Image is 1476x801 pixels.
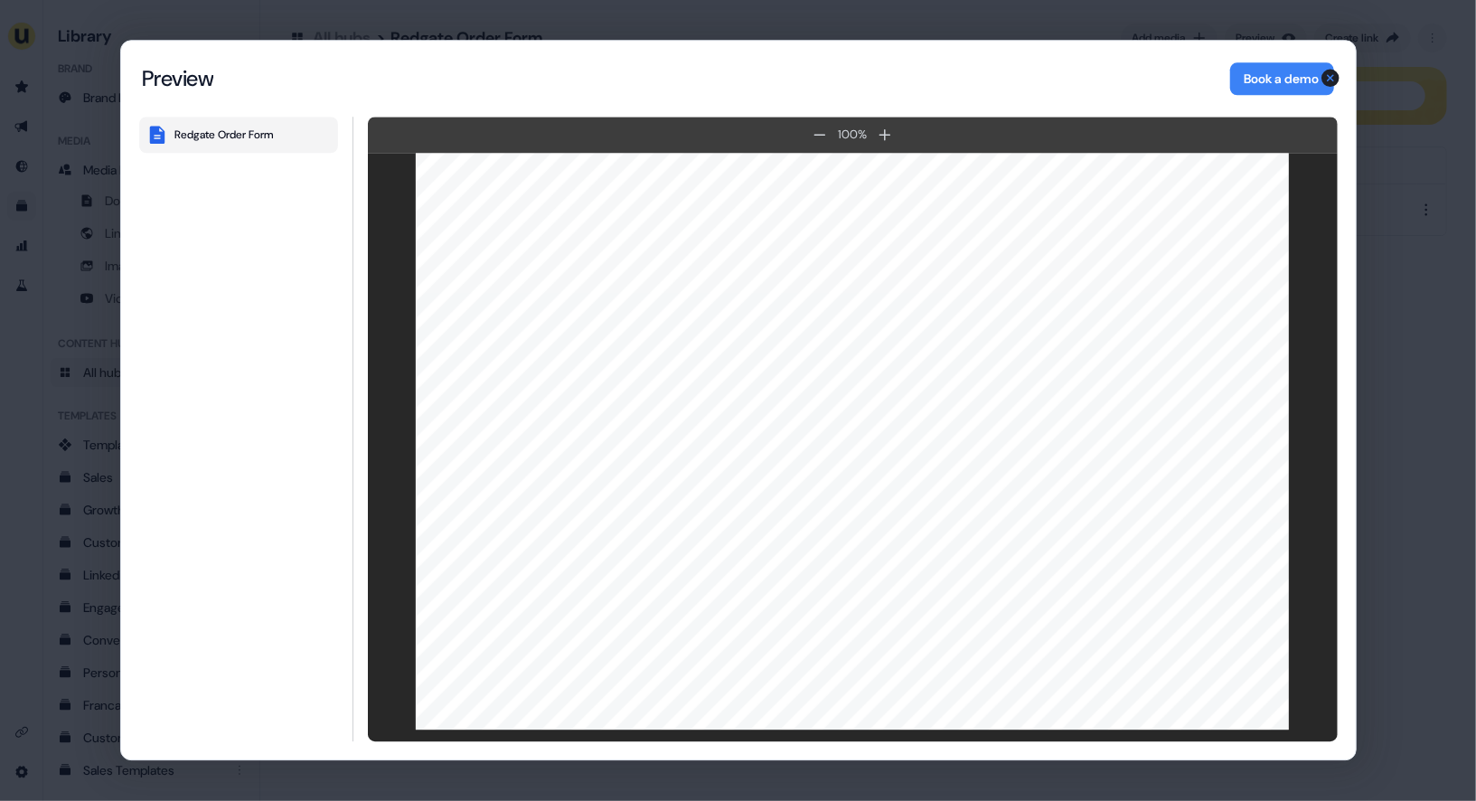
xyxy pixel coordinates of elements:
button: Book a demo [1230,62,1334,95]
div: Preview [143,65,214,92]
div: Redgate Order Form [175,127,274,142]
button: Redgate Order Form [139,117,338,153]
div: 100 % [834,127,870,145]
